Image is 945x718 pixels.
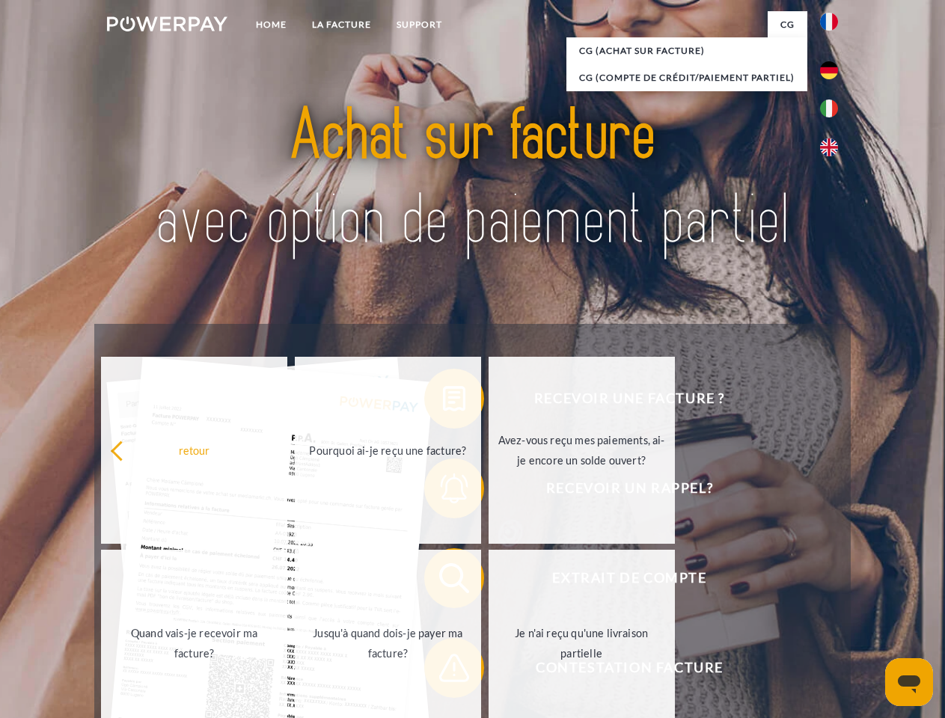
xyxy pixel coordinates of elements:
a: CG (achat sur facture) [566,37,807,64]
img: it [820,99,838,117]
a: LA FACTURE [299,11,384,38]
div: Quand vais-je recevoir ma facture? [110,623,278,663]
a: Avez-vous reçu mes paiements, ai-je encore un solde ouvert? [489,357,675,544]
img: fr [820,13,838,31]
a: Home [243,11,299,38]
a: CG (Compte de crédit/paiement partiel) [566,64,807,91]
div: Jusqu'à quand dois-je payer ma facture? [304,623,472,663]
iframe: Bouton de lancement de la fenêtre de messagerie [885,658,933,706]
img: en [820,138,838,156]
img: de [820,61,838,79]
img: logo-powerpay-white.svg [107,16,227,31]
div: retour [110,440,278,460]
img: title-powerpay_fr.svg [143,72,802,286]
div: Pourquoi ai-je reçu une facture? [304,440,472,460]
a: Support [384,11,455,38]
div: Avez-vous reçu mes paiements, ai-je encore un solde ouvert? [498,430,666,470]
div: Je n'ai reçu qu'une livraison partielle [498,623,666,663]
a: CG [768,11,807,38]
